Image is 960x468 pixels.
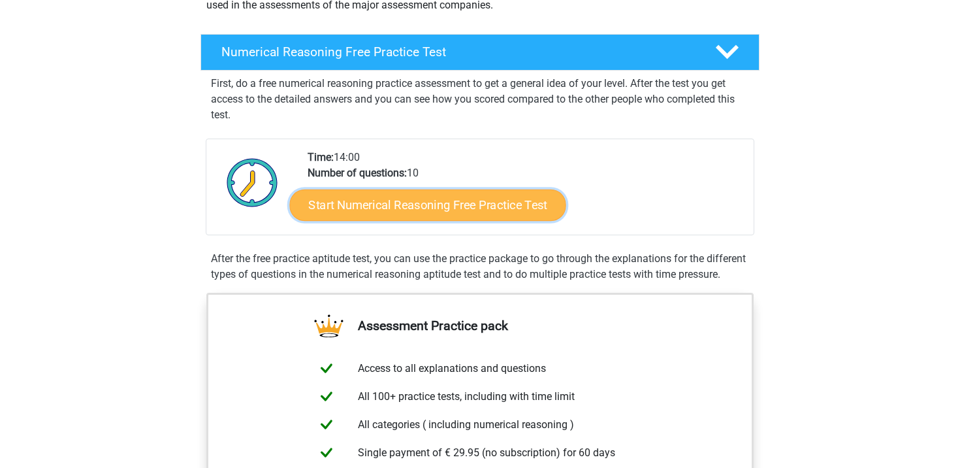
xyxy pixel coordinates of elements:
[195,34,765,71] a: Numerical Reasoning Free Practice Test
[308,167,407,179] b: Number of questions:
[206,251,754,282] div: After the free practice aptitude test, you can use the practice package to go through the explana...
[290,189,566,220] a: Start Numerical Reasoning Free Practice Test
[298,150,753,235] div: 14:00 10
[219,150,285,215] img: Clock
[211,76,749,123] p: First, do a free numerical reasoning practice assessment to get a general idea of your level. Aft...
[221,44,694,59] h4: Numerical Reasoning Free Practice Test
[308,151,334,163] b: Time:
